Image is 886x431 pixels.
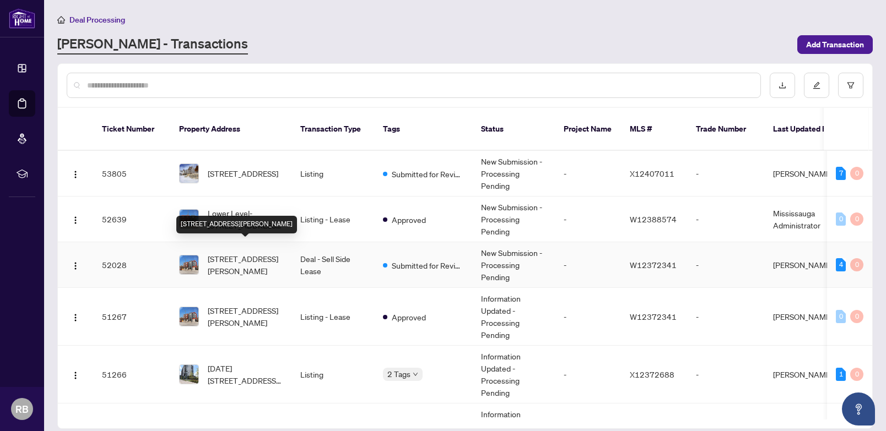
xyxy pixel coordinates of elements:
[71,261,80,270] img: Logo
[687,108,764,151] th: Trade Number
[687,242,764,288] td: -
[555,288,621,346] td: -
[472,288,555,346] td: Information Updated - Processing Pending
[291,197,374,242] td: Listing - Lease
[621,108,687,151] th: MLS #
[472,346,555,403] td: Information Updated - Processing Pending
[93,151,170,197] td: 53805
[208,304,283,329] span: [STREET_ADDRESS][PERSON_NAME]
[630,369,674,379] span: X12372688
[374,108,472,151] th: Tags
[180,210,198,228] img: thumbnail-img
[208,253,283,277] span: [STREET_ADDRESS][PERSON_NAME]
[291,151,374,197] td: Listing
[93,242,170,288] td: 52028
[180,255,198,274] img: thumbnail-img
[555,151,621,197] td: -
[797,35,873,54] button: Add Transaction
[57,35,248,54] a: [PERSON_NAME] - Transactions
[180,164,198,183] img: thumbnail-img
[850,212,863,226] div: 0
[630,214,677,224] span: W12388574
[687,197,764,242] td: -
[392,311,426,323] span: Approved
[836,212,846,226] div: 0
[836,310,846,323] div: 0
[850,167,863,180] div: 0
[764,151,847,197] td: [PERSON_NAME]
[9,8,35,29] img: logo
[555,108,621,151] th: Project Name
[850,258,863,271] div: 0
[67,210,84,228] button: Logo
[93,288,170,346] td: 51267
[93,108,170,151] th: Ticket Number
[764,346,847,403] td: [PERSON_NAME]
[180,307,198,326] img: thumbnail-img
[67,365,84,383] button: Logo
[630,312,677,321] span: W12372341
[764,288,847,346] td: [PERSON_NAME]
[57,16,65,24] span: home
[472,151,555,197] td: New Submission - Processing Pending
[67,308,84,325] button: Logo
[813,81,820,89] span: edit
[804,73,829,98] button: edit
[764,108,847,151] th: Last Updated By
[806,36,864,53] span: Add Transaction
[413,372,418,377] span: down
[67,165,84,182] button: Logo
[555,346,621,403] td: -
[630,168,674,178] span: X12407011
[291,242,374,288] td: Deal - Sell Side Lease
[764,242,847,288] td: [PERSON_NAME]
[71,170,80,179] img: Logo
[208,362,283,386] span: [DATE][STREET_ADDRESS][DATE][PERSON_NAME]
[555,242,621,288] td: -
[15,401,29,417] span: RB
[71,371,80,380] img: Logo
[208,207,283,231] span: Lower Level-[STREET_ADDRESS][PERSON_NAME]
[71,216,80,225] img: Logo
[850,368,863,381] div: 0
[472,108,555,151] th: Status
[770,73,795,98] button: download
[838,73,863,98] button: filter
[472,242,555,288] td: New Submission - Processing Pending
[836,167,846,180] div: 7
[842,392,875,425] button: Open asap
[170,108,291,151] th: Property Address
[847,81,855,89] span: filter
[291,288,374,346] td: Listing - Lease
[392,168,463,180] span: Submitted for Review
[392,259,463,271] span: Submitted for Review
[180,365,198,384] img: thumbnail-img
[176,216,297,233] div: [STREET_ADDRESS][PERSON_NAME]
[392,214,426,226] span: Approved
[779,81,786,89] span: download
[687,288,764,346] td: -
[93,346,170,403] td: 51266
[836,368,846,381] div: 1
[555,197,621,242] td: -
[472,197,555,242] td: New Submission - Processing Pending
[630,260,677,270] span: W12372341
[850,310,863,323] div: 0
[687,151,764,197] td: -
[291,108,374,151] th: Transaction Type
[764,197,847,242] td: Mississauga Administrator
[93,197,170,242] td: 52639
[387,368,410,380] span: 2 Tags
[208,167,278,179] span: [STREET_ADDRESS]
[291,346,374,403] td: Listing
[67,256,84,274] button: Logo
[687,346,764,403] td: -
[836,258,846,271] div: 4
[71,313,80,322] img: Logo
[69,15,125,25] span: Deal Processing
